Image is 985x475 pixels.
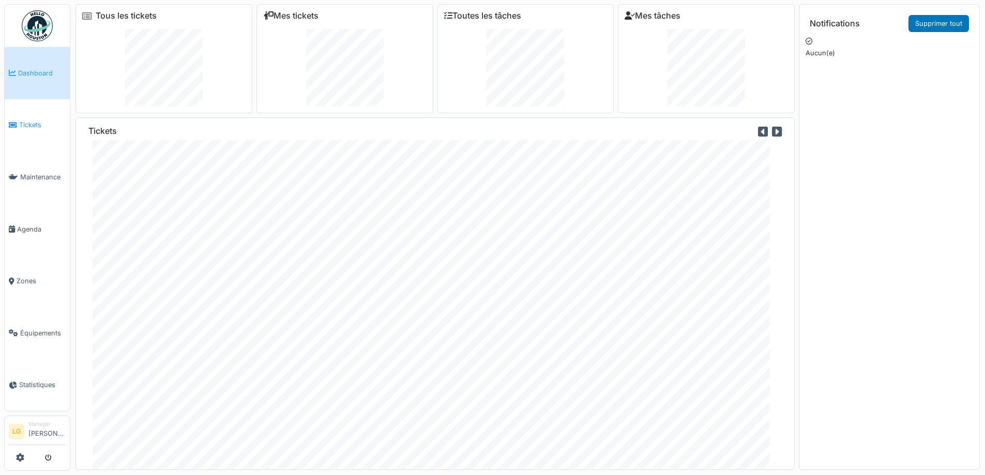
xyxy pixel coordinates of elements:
[19,380,66,390] span: Statistiques
[28,420,66,442] li: [PERSON_NAME]
[20,328,66,338] span: Équipements
[88,126,117,136] h6: Tickets
[28,420,66,428] div: Manager
[810,19,860,28] h6: Notifications
[22,10,53,41] img: Badge_color-CXgf-gQk.svg
[5,151,70,203] a: Maintenance
[263,11,319,21] a: Mes tickets
[19,120,66,130] span: Tickets
[17,276,66,286] span: Zones
[96,11,157,21] a: Tous les tickets
[5,359,70,411] a: Statistiques
[17,224,66,234] span: Agenda
[9,420,66,445] a: LG Manager[PERSON_NAME]
[5,203,70,255] a: Agenda
[5,255,70,307] a: Zones
[444,11,521,21] a: Toutes les tâches
[9,424,24,439] li: LG
[5,307,70,359] a: Équipements
[5,99,70,151] a: Tickets
[908,15,969,32] a: Supprimer tout
[806,48,973,58] p: Aucun(e)
[18,68,66,78] span: Dashboard
[20,172,66,182] span: Maintenance
[5,47,70,99] a: Dashboard
[625,11,680,21] a: Mes tâches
